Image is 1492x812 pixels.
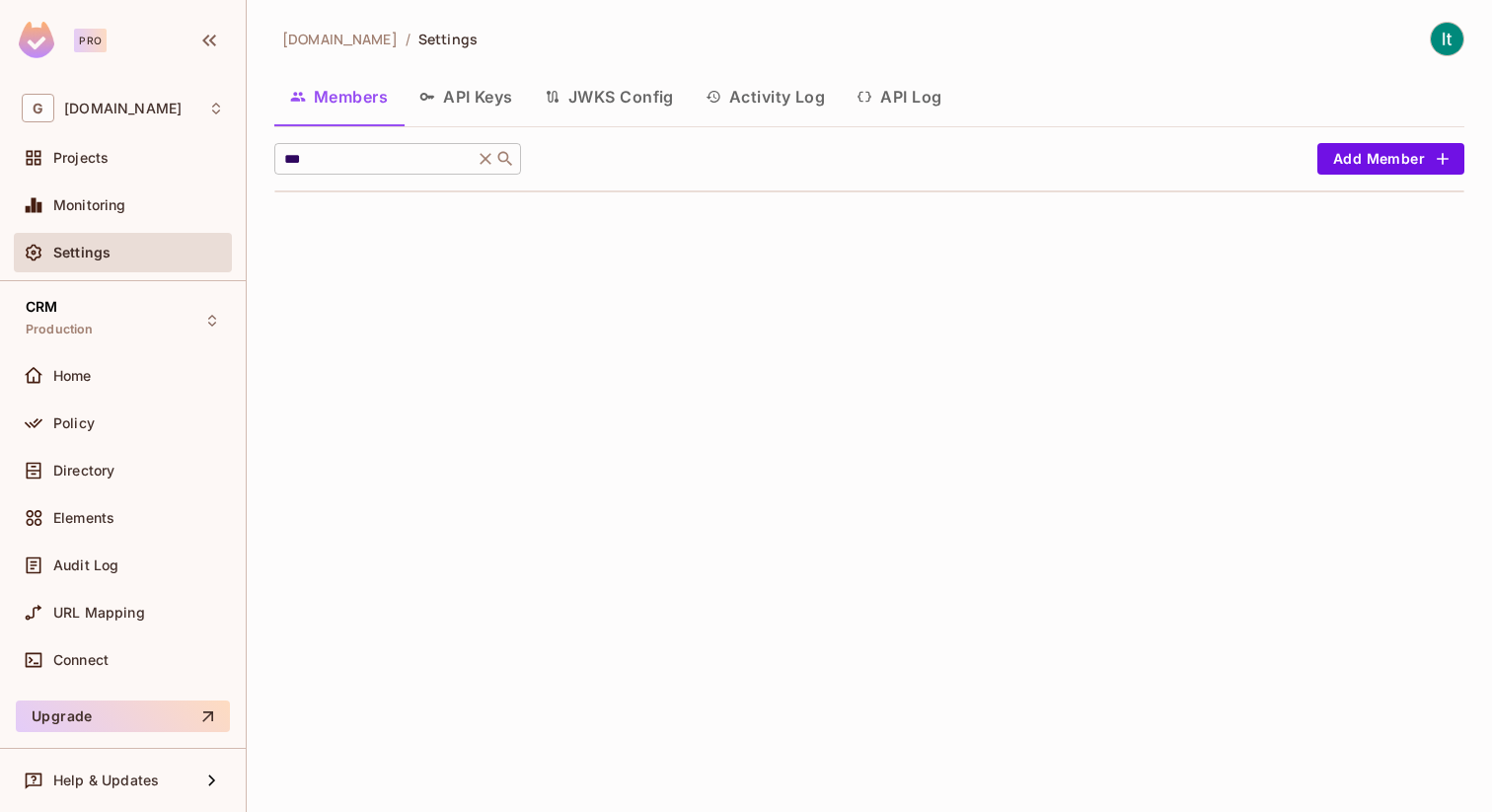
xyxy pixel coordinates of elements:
[26,322,94,337] span: Production
[22,94,54,122] span: G
[19,22,54,58] img: SReyMgAAAABJRU5ErkJggg==
[16,701,230,732] button: Upgrade
[406,30,410,48] li: /
[529,72,690,121] button: JWKS Config
[690,72,842,121] button: Activity Log
[53,368,92,384] span: Home
[53,605,145,621] span: URL Mapping
[53,150,109,166] span: Projects
[1317,143,1464,175] button: Add Member
[418,30,478,48] span: Settings
[841,72,957,121] button: API Log
[53,245,111,260] span: Settings
[1431,23,1463,55] img: IT Tools
[53,197,126,213] span: Monitoring
[404,72,529,121] button: API Keys
[282,30,398,48] span: [DOMAIN_NAME]
[274,72,404,121] button: Members
[53,557,118,573] span: Audit Log
[53,415,95,431] span: Policy
[74,29,107,52] div: Pro
[53,652,109,668] span: Connect
[26,299,57,315] span: CRM
[64,101,182,116] span: Workspace: gameskraft.com
[53,510,114,526] span: Elements
[53,773,159,788] span: Help & Updates
[53,463,114,479] span: Directory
